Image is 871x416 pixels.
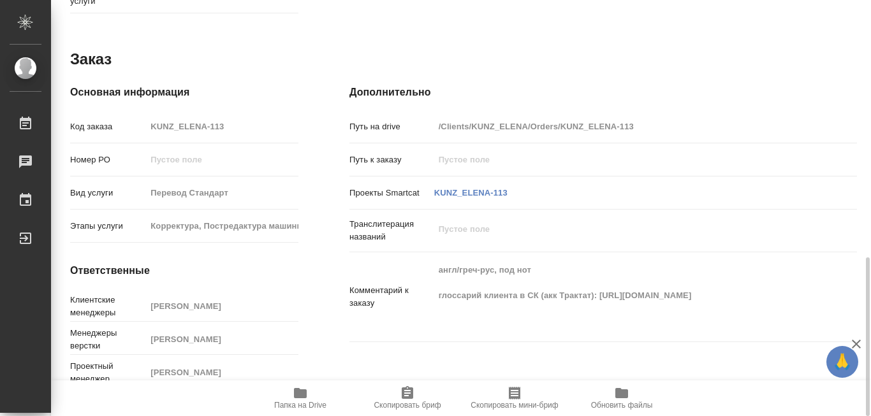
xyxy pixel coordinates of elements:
button: Скопировать бриф [354,380,461,416]
h4: Ответственные [70,263,298,278]
input: Пустое поле [146,330,298,348]
span: 🙏 [831,348,853,375]
span: Скопировать мини-бриф [471,401,558,410]
input: Пустое поле [434,117,815,136]
input: Пустое поле [146,363,298,382]
button: Скопировать мини-бриф [461,380,568,416]
p: Комментарий к заказу [349,284,434,310]
span: Папка на Drive [274,401,326,410]
input: Пустое поле [146,117,298,136]
button: Папка на Drive [247,380,354,416]
p: Транслитерация названий [349,218,434,243]
p: Путь на drive [349,120,434,133]
input: Пустое поле [146,297,298,315]
p: Проекты Smartcat [349,187,434,199]
h2: Заказ [70,49,112,69]
textarea: англ/греч-рус, под нот глоссарий клиента в СК (акк Трактат): [URL][DOMAIN_NAME] [434,259,815,332]
h4: Дополнительно [349,85,857,100]
h4: Основная информация [70,85,298,100]
button: 🙏 [826,346,858,378]
a: KUNZ_ELENA-113 [434,188,508,197]
span: Обновить файлы [591,401,653,410]
p: Менеджеры верстки [70,327,146,352]
button: Обновить файлы [568,380,675,416]
input: Пустое поле [146,150,298,169]
p: Проектный менеджер [70,360,146,385]
p: Клиентские менеджеры [70,294,146,319]
p: Путь к заказу [349,154,434,166]
p: Номер РО [70,154,146,166]
input: Пустое поле [146,217,298,235]
p: Код заказа [70,120,146,133]
p: Этапы услуги [70,220,146,233]
input: Пустое поле [146,183,298,202]
input: Пустое поле [434,150,815,169]
p: Вид услуги [70,187,146,199]
span: Скопировать бриф [374,401,441,410]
